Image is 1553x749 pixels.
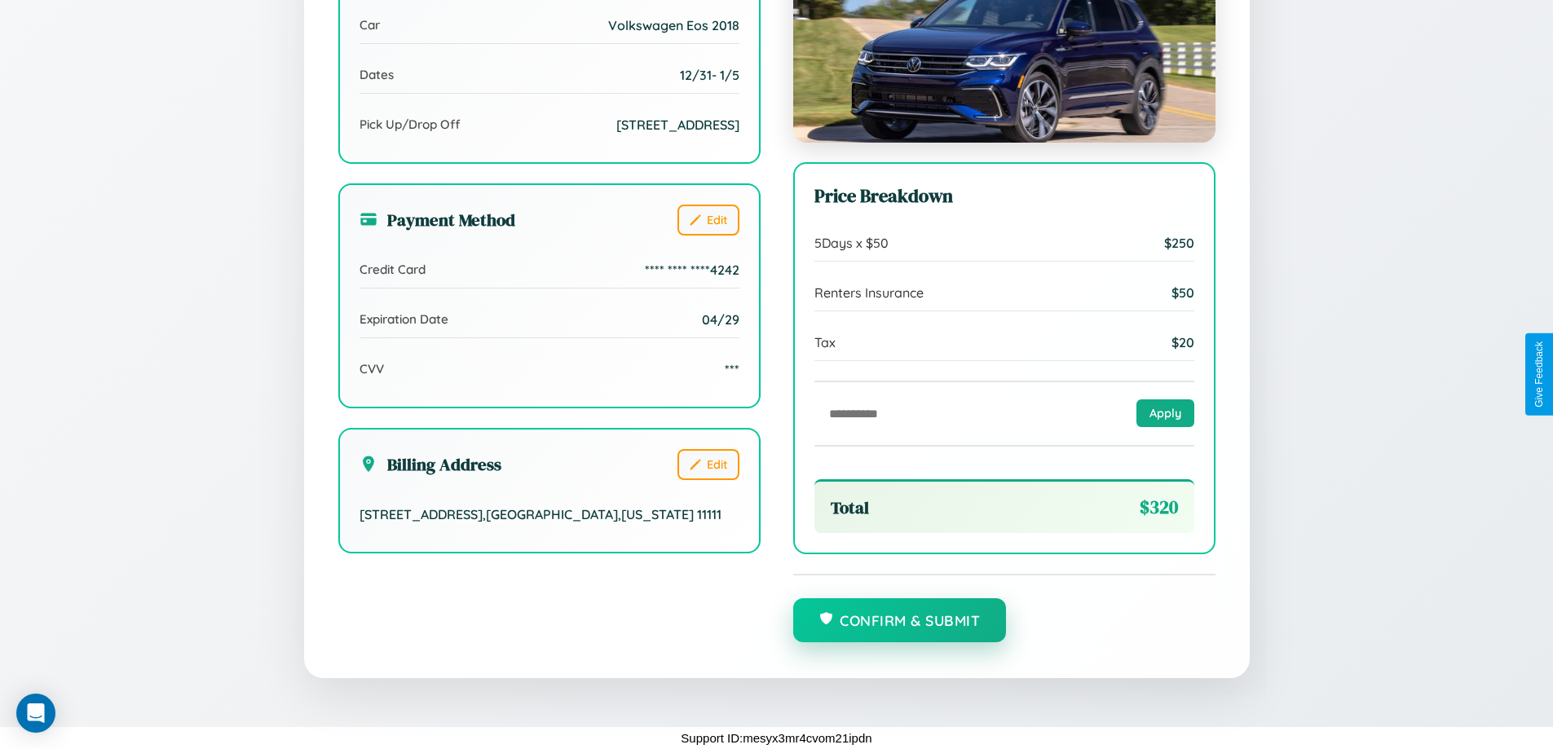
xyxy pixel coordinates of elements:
[681,727,871,749] p: Support ID: mesyx3mr4cvom21ipdn
[360,262,426,277] span: Credit Card
[814,334,836,350] span: Tax
[1164,235,1194,251] span: $ 250
[360,452,501,476] h3: Billing Address
[616,117,739,133] span: [STREET_ADDRESS]
[680,67,739,83] span: 12 / 31 - 1 / 5
[360,17,380,33] span: Car
[814,235,889,251] span: 5 Days x $ 50
[360,311,448,327] span: Expiration Date
[360,361,384,377] span: CVV
[1140,495,1178,520] span: $ 320
[1533,341,1545,408] div: Give Feedback
[608,17,739,33] span: Volkswagen Eos 2018
[360,117,461,132] span: Pick Up/Drop Off
[831,496,869,519] span: Total
[814,183,1194,209] h3: Price Breakdown
[1171,284,1194,301] span: $ 50
[360,506,721,522] span: [STREET_ADDRESS] , [GEOGRAPHIC_DATA] , [US_STATE] 11111
[702,311,739,328] span: 04/29
[1171,334,1194,350] span: $ 20
[16,694,55,733] div: Open Intercom Messenger
[360,208,515,231] h3: Payment Method
[814,284,924,301] span: Renters Insurance
[793,598,1007,642] button: Confirm & Submit
[677,205,739,236] button: Edit
[360,67,394,82] span: Dates
[1136,399,1194,427] button: Apply
[677,449,739,480] button: Edit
